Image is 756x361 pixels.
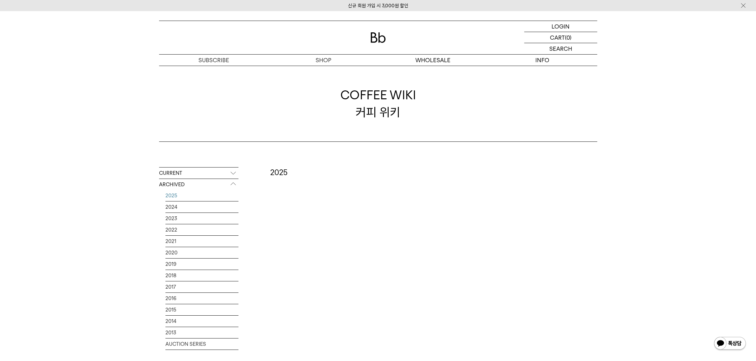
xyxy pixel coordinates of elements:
[550,32,565,43] p: CART
[159,167,238,179] p: CURRENT
[165,190,238,201] a: 2025
[270,167,597,178] h2: 2025
[165,213,238,224] a: 2023
[165,304,238,315] a: 2015
[165,247,238,258] a: 2020
[159,179,238,190] p: ARCHIVED
[165,316,238,327] a: 2014
[378,55,488,66] p: WHOLESALE
[524,32,597,43] a: CART (0)
[165,224,238,235] a: 2022
[549,43,572,54] p: SEARCH
[165,236,238,247] a: 2021
[165,259,238,270] a: 2019
[348,3,408,9] a: 신규 회원 가입 시 3,000원 할인
[165,270,238,281] a: 2018
[165,327,238,338] a: 2013
[340,87,416,103] span: COFFEE WIKI
[165,281,238,292] a: 2017
[552,21,570,32] p: LOGIN
[269,55,378,66] a: SHOP
[165,338,238,350] a: AUCTION SERIES
[340,87,416,120] div: 커피 위키
[165,293,238,304] a: 2016
[713,336,746,351] img: 카카오톡 채널 1:1 채팅 버튼
[371,32,386,43] img: 로고
[488,55,597,66] p: INFO
[159,55,269,66] a: SUBSCRIBE
[565,32,572,43] p: (0)
[165,201,238,213] a: 2024
[524,21,597,32] a: LOGIN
